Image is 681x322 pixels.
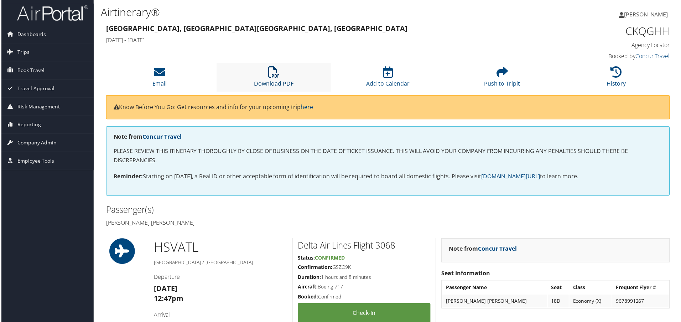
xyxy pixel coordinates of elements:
[482,173,541,181] a: [DOMAIN_NAME][URL]
[442,271,491,278] strong: Seat Information
[298,275,431,282] h5: 1 hours and 8 minutes
[298,275,321,282] strong: Duration:
[153,239,287,257] h1: HSV ATL
[153,312,287,320] h4: Arrival
[614,296,670,309] td: 9678991267
[549,296,570,309] td: 18D
[105,220,383,228] h4: [PERSON_NAME] [PERSON_NAME]
[100,5,484,20] h1: Airtinerary®
[105,24,408,33] strong: [GEOGRAPHIC_DATA], [GEOGRAPHIC_DATA] [GEOGRAPHIC_DATA], [GEOGRAPHIC_DATA]
[113,147,664,165] p: PLEASE REVIEW THIS ITINERARY THOROUGHLY BY CLOSE OF BUSINESS ON THE DATE OF TICKET ISSUANCE. THIS...
[113,133,181,141] strong: Note from
[538,24,671,39] h1: CKQGHH
[298,255,315,262] strong: Status:
[113,103,664,112] p: Know Before You Go: Get resources and info for your upcoming trip
[637,52,671,60] a: Concur Travel
[608,71,628,88] a: History
[620,4,677,25] a: [PERSON_NAME]
[16,116,40,134] span: Reporting
[298,285,431,292] h5: Boeing 717
[153,295,183,305] strong: 12:47pm
[142,133,181,141] a: Concur Travel
[298,295,431,302] h5: Confirmed
[315,255,345,262] span: Confirmed
[571,282,613,295] th: Class
[105,36,527,44] h4: [DATE] - [DATE]
[298,240,431,252] h2: Delta Air Lines Flight 3068
[298,265,431,272] h5: GSZO9K
[113,173,142,181] strong: Reminder:
[16,62,43,80] span: Book Travel
[301,103,313,111] a: here
[549,282,570,295] th: Seat
[367,71,410,88] a: Add to Calendar
[538,52,671,60] h4: Booked by
[298,265,332,272] strong: Confirmation:
[625,10,670,18] span: [PERSON_NAME]
[254,71,293,88] a: Download PDF
[16,44,28,61] span: Trips
[614,282,670,295] th: Frequent Flyer #
[113,173,664,182] p: Starting on [DATE], a Real ID or other acceptable form of identification will be required to boar...
[153,285,177,295] strong: [DATE]
[16,98,59,116] span: Risk Management
[449,246,518,254] strong: Note from
[153,274,287,282] h4: Departure
[298,285,318,291] strong: Aircraft:
[538,41,671,49] h4: Agency Locator
[443,296,548,309] td: [PERSON_NAME] [PERSON_NAME]
[298,295,318,301] strong: Booked:
[16,80,53,98] span: Travel Approval
[105,205,383,217] h2: Passenger(s)
[16,25,45,43] span: Dashboards
[485,71,521,88] a: Push to Tripit
[16,134,56,152] span: Company Admin
[152,71,166,88] a: Email
[479,246,518,254] a: Concur Travel
[16,153,53,170] span: Employee Tools
[16,5,87,21] img: airportal-logo.png
[443,282,548,295] th: Passenger Name
[153,260,287,267] h5: [GEOGRAPHIC_DATA] / [GEOGRAPHIC_DATA]
[571,296,613,309] td: Economy (X)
